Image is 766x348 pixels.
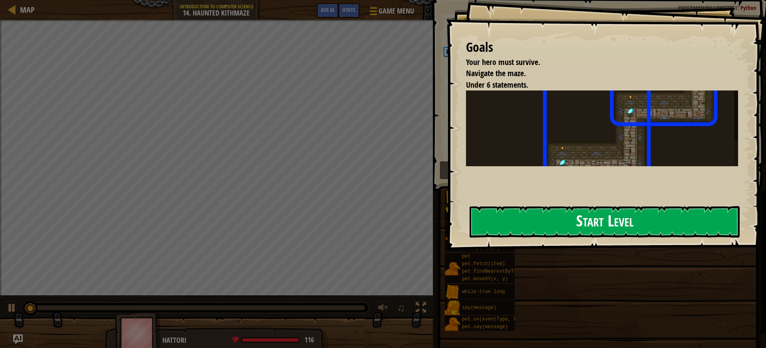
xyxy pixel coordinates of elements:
span: Game Menu [379,6,414,16]
span: Under 6 statements. [466,79,528,90]
button: Game Menu [363,3,419,22]
span: pet.say(message) [462,324,508,330]
button: Run [440,161,754,179]
button: Ask AI [317,3,338,18]
button: Ask AI [13,334,23,344]
a: Map [16,4,35,15]
span: Map [20,4,35,15]
button: Toggle fullscreen [413,301,429,317]
span: pet.findNearestByType(type) [462,269,539,274]
img: portrait.png [445,317,460,332]
div: 1 [444,16,457,24]
span: say(message) [462,305,496,311]
div: 2 [444,24,457,32]
div: 6 [444,56,457,64]
span: pet [462,254,471,259]
div: 9 [444,80,457,88]
span: Ask AI [321,6,334,14]
div: 8 [444,72,457,80]
span: Navigate the maze. [466,68,526,79]
div: 5 [444,48,457,56]
img: portrait.png [445,206,460,222]
span: Hints [342,6,355,14]
img: portrait.png [445,301,460,316]
button: Adjust volume [375,301,391,317]
button: Start Level [470,206,740,238]
span: while-true loop [462,289,505,295]
span: ♫ [397,302,405,314]
span: pet.fetch(item) [462,261,505,267]
div: Goals [466,38,738,57]
div: 4 [444,40,457,48]
span: 116 [304,335,314,345]
span: pet.on(eventType, handler) [462,317,537,322]
li: Your hero must survive. [456,57,736,68]
span: pet.moveXY(x, y) [462,276,508,282]
li: Navigate the maze. [456,68,736,79]
button: Ctrl + P: Play [4,301,20,317]
button: ♫ [395,301,409,317]
img: portrait.png [445,230,460,245]
li: Under 6 statements. [456,79,736,91]
div: health: 116 / 116 [232,336,314,344]
img: Haunted kithmaze [466,90,744,225]
div: 3 [444,32,457,40]
img: portrait.png [445,285,460,300]
img: portrait.png [445,261,460,276]
span: Your hero must survive. [466,57,540,67]
div: 7 [444,64,457,72]
div: Hattori [162,335,320,346]
img: portrait.png [445,191,460,206]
